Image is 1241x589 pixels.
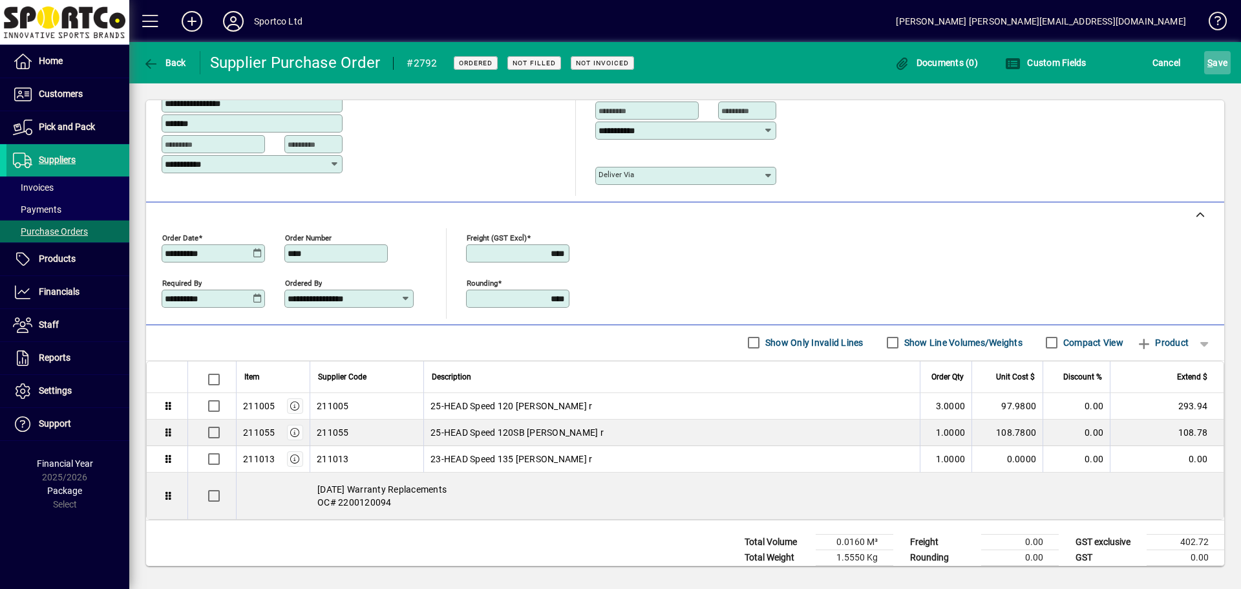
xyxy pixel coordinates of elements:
[1147,565,1224,581] td: 402.72
[920,420,971,446] td: 1.0000
[513,59,556,67] span: Not Filled
[467,278,498,287] mat-label: Rounding
[430,426,604,439] span: 25-HEAD Speed 120SB [PERSON_NAME] r
[243,453,275,466] div: 211013
[39,122,95,132] span: Pick and Pack
[891,51,981,74] button: Documents (0)
[1130,331,1195,354] button: Product
[6,342,129,374] a: Reports
[1204,51,1231,74] button: Save
[243,400,275,412] div: 211005
[1177,370,1207,384] span: Extend $
[129,51,200,74] app-page-header-button: Back
[1043,420,1110,446] td: 0.00
[171,10,213,33] button: Add
[140,51,189,74] button: Back
[1043,446,1110,473] td: 0.00
[981,534,1059,550] td: 0.00
[47,486,82,496] span: Package
[996,370,1035,384] span: Unit Cost $
[971,446,1043,473] td: 0.0000
[6,45,129,78] a: Home
[6,309,129,341] a: Staff
[39,418,71,429] span: Support
[1110,393,1224,420] td: 293.94
[244,370,260,384] span: Item
[904,534,981,550] td: Freight
[459,59,493,67] span: Ordered
[1147,550,1224,565] td: 0.00
[39,56,63,66] span: Home
[162,233,198,242] mat-label: Order date
[37,458,93,469] span: Financial Year
[310,393,423,420] td: 211005
[13,182,54,193] span: Invoices
[1147,534,1224,550] td: 402.72
[285,233,332,242] mat-label: Order number
[1207,58,1213,68] span: S
[143,58,186,68] span: Back
[430,453,592,466] span: 23-HEAD Speed 135 [PERSON_NAME] r
[318,370,366,384] span: Supplier Code
[407,53,437,74] div: #2792
[39,286,80,297] span: Financials
[1207,52,1227,73] span: ave
[310,420,423,446] td: 211055
[1136,332,1189,353] span: Product
[920,393,971,420] td: 3.0000
[738,550,816,565] td: Total Weight
[237,473,1224,519] div: [DATE] Warranty Replacements OC# 2200120094
[576,59,629,67] span: Not Invoiced
[13,204,61,215] span: Payments
[6,408,129,440] a: Support
[1069,565,1147,581] td: GST inclusive
[1199,3,1225,45] a: Knowledge Base
[254,11,302,32] div: Sportco Ltd
[467,233,527,242] mat-label: Freight (GST excl)
[1005,58,1087,68] span: Custom Fields
[6,111,129,144] a: Pick and Pack
[816,550,893,565] td: 1.5550 Kg
[243,426,275,439] div: 211055
[920,446,971,473] td: 1.0000
[6,375,129,407] a: Settings
[763,336,864,349] label: Show Only Invalid Lines
[1069,550,1147,565] td: GST
[6,276,129,308] a: Financials
[13,226,88,237] span: Purchase Orders
[1152,52,1181,73] span: Cancel
[310,446,423,473] td: 211013
[39,385,72,396] span: Settings
[39,253,76,264] span: Products
[39,89,83,99] span: Customers
[1002,51,1090,74] button: Custom Fields
[931,370,964,384] span: Order Qty
[904,550,981,565] td: Rounding
[599,170,634,179] mat-label: Deliver via
[1063,370,1102,384] span: Discount %
[39,155,76,165] span: Suppliers
[981,550,1059,565] td: 0.00
[6,243,129,275] a: Products
[6,198,129,220] a: Payments
[1061,336,1123,349] label: Compact View
[39,319,59,330] span: Staff
[6,220,129,242] a: Purchase Orders
[432,370,471,384] span: Description
[39,352,70,363] span: Reports
[6,78,129,111] a: Customers
[1110,420,1224,446] td: 108.78
[1110,446,1224,473] td: 0.00
[430,400,592,412] span: 25-HEAD Speed 120 [PERSON_NAME] r
[210,52,381,73] div: Supplier Purchase Order
[1149,51,1184,74] button: Cancel
[1043,393,1110,420] td: 0.00
[213,10,254,33] button: Profile
[896,11,1186,32] div: [PERSON_NAME] [PERSON_NAME][EMAIL_ADDRESS][DOMAIN_NAME]
[285,278,322,287] mat-label: Ordered by
[971,393,1043,420] td: 97.9800
[6,177,129,198] a: Invoices
[1069,534,1147,550] td: GST exclusive
[971,420,1043,446] td: 108.7800
[738,534,816,550] td: Total Volume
